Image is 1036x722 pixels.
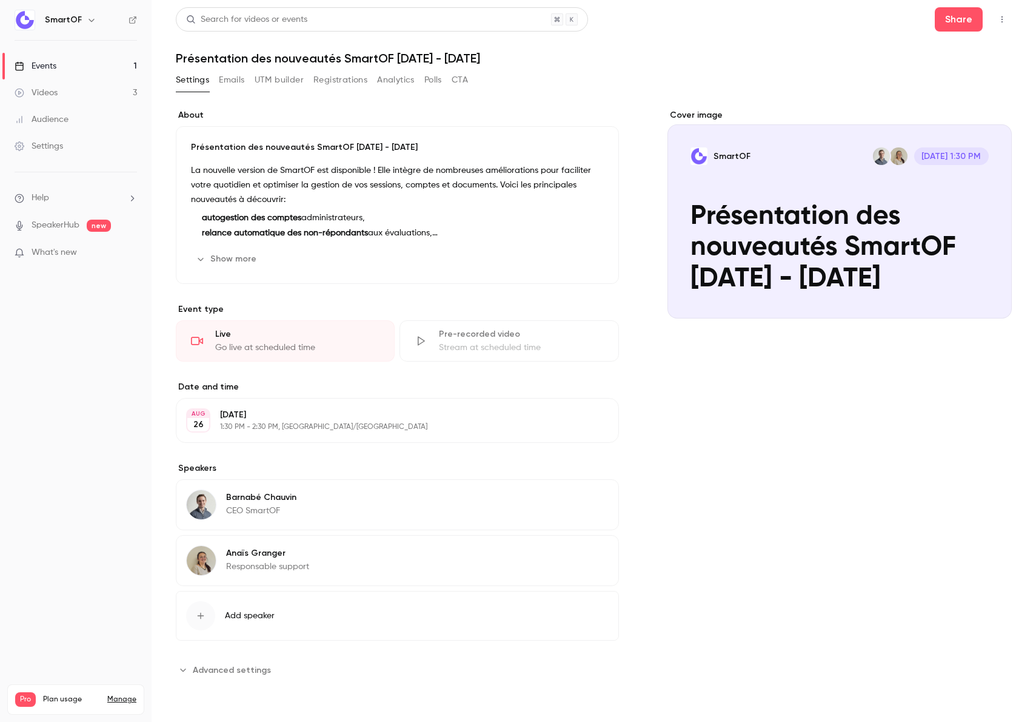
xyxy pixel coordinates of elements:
h6: SmartOF [45,14,82,26]
span: Pro [15,692,36,707]
button: Registrations [313,70,367,90]
button: Advanced settings [176,660,278,680]
button: Analytics [377,70,415,90]
button: Add speaker [176,591,619,641]
button: Polls [424,70,442,90]
p: Présentation des nouveautés SmartOF [DATE] - [DATE] [191,141,604,154]
p: [DATE] [220,409,555,421]
div: Go live at scheduled time [215,342,379,354]
section: Cover image [667,109,1012,319]
span: What's new [32,246,77,259]
div: Search for videos or events [186,13,307,26]
div: Pre-recorded video [439,328,603,340]
p: Event type [176,303,619,315]
strong: autogestion des comptes [202,214,301,222]
img: Anaïs Granger [187,546,216,575]
img: Barnabé Chauvin [187,490,216,519]
div: AUG [187,410,209,418]
p: 26 [193,419,204,431]
label: Date and time [176,381,619,393]
li: administrateurs, [197,212,604,224]
p: Barnabé Chauvin [226,491,296,504]
p: Responsable support [226,561,309,573]
label: About [176,109,619,121]
p: Anaïs Granger [226,547,309,559]
section: Advanced settings [176,660,619,680]
span: Help [32,192,49,204]
button: Share [935,7,983,32]
div: Videos [15,87,58,99]
button: UTM builder [255,70,304,90]
li: aux évaluations, [197,227,604,240]
button: Settings [176,70,209,90]
h1: Présentation des nouveautés SmartOF [DATE] - [DATE] [176,51,1012,66]
div: Barnabé ChauvinBarnabé ChauvinCEO SmartOF [176,479,619,530]
div: Live [215,328,379,340]
div: Stream at scheduled time [439,342,603,354]
span: Add speaker [225,610,275,622]
label: Speakers [176,462,619,474]
a: SpeakerHub [32,219,79,232]
button: Emails [219,70,244,90]
button: CTA [452,70,468,90]
button: Show more [191,249,264,269]
a: Manage [107,695,136,704]
span: Plan usage [43,695,100,704]
img: SmartOF [15,10,35,30]
span: new [87,220,111,232]
div: Audience [15,113,69,126]
p: CEO SmartOF [226,505,296,517]
div: Pre-recorded videoStream at scheduled time [399,320,618,362]
label: Cover image [667,109,1012,121]
span: Advanced settings [193,664,271,676]
p: La nouvelle version de SmartOF est disponible ! Elle intègre de nombreuses améliorations pour fac... [191,163,604,207]
div: Settings [15,140,63,152]
div: Anaïs GrangerAnaïs GrangerResponsable support [176,535,619,586]
li: help-dropdown-opener [15,192,137,204]
div: LiveGo live at scheduled time [176,320,395,362]
strong: relance automatique des non-répondants [202,229,368,237]
div: Events [15,60,56,72]
p: 1:30 PM - 2:30 PM, [GEOGRAPHIC_DATA]/[GEOGRAPHIC_DATA] [220,422,555,432]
